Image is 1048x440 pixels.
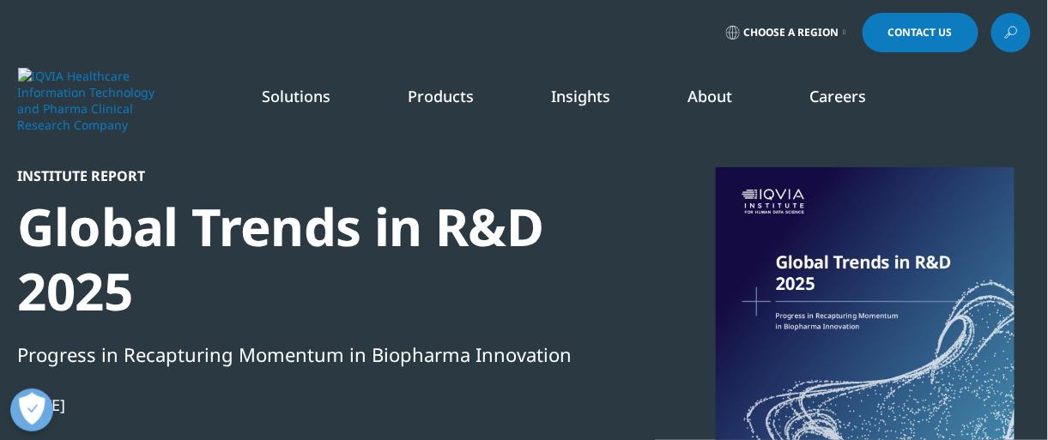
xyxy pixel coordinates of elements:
[10,389,53,431] button: Open Preferences
[18,167,607,184] div: Institute Report
[863,13,978,52] a: Contact Us
[18,395,607,415] div: [DATE]
[688,86,733,106] a: About
[18,340,607,369] div: Progress in Recapturing Momentum in Biopharma Innovation
[18,68,155,133] img: IQVIA Healthcare Information Technology and Pharma Clinical Research Company
[162,60,1031,141] nav: Primary
[810,86,867,106] a: Careers
[409,86,475,106] a: Products
[18,195,607,323] div: Global Trends in R&D 2025
[888,27,953,38] span: Contact Us
[552,86,611,106] a: Insights
[744,26,839,39] span: Choose a Region
[263,86,331,106] a: Solutions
